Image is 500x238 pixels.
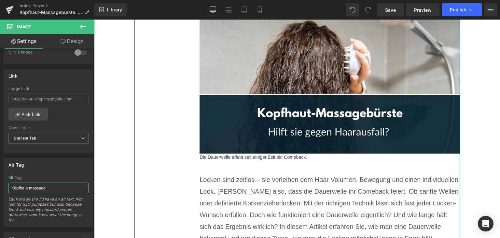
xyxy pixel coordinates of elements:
[8,197,89,227] div: Each image should have an alt text. Not just for SEO purposes but also because blind and visually...
[362,3,375,16] button: Redo
[8,108,48,121] a: Pick Link
[221,3,236,16] a: Laptop
[236,3,252,16] a: Tablet
[8,86,89,91] div: Image Link
[414,7,432,13] span: Preview
[8,175,89,180] div: Alt Tag
[20,10,82,15] span: Kopfhaut-Massagebürste: Hilft sie gegen Haarausfall?
[105,154,366,225] p: Locken sind zeitlos – sie verleihen dem Haar Volumen, Bewegung und einen individuellen Look. [PER...
[8,94,89,104] input: https://your-shop.myshopify.com
[8,158,24,168] div: Alt Tag
[450,7,466,12] span: Publish
[8,183,89,193] input: Your alt tags go here
[20,3,94,8] a: Article Pages
[8,50,68,56] div: Circle Image
[94,3,127,16] a: New Library
[346,3,359,16] button: Undo
[252,3,268,16] a: Mobile
[385,7,396,13] span: Save
[49,34,96,49] a: Design
[205,3,221,16] a: Desktop
[406,3,439,16] a: Preview
[105,134,366,141] p: Die Dauerwelle erlebt seit einiger Zeit ein Comeback.
[17,24,31,29] span: Image
[8,69,18,79] div: Link
[478,216,493,231] div: Open Intercom Messenger
[442,3,482,16] button: Publish
[107,7,122,13] span: Library
[14,136,37,141] b: Current Tab
[484,3,497,16] button: More
[8,126,89,130] div: Open link In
